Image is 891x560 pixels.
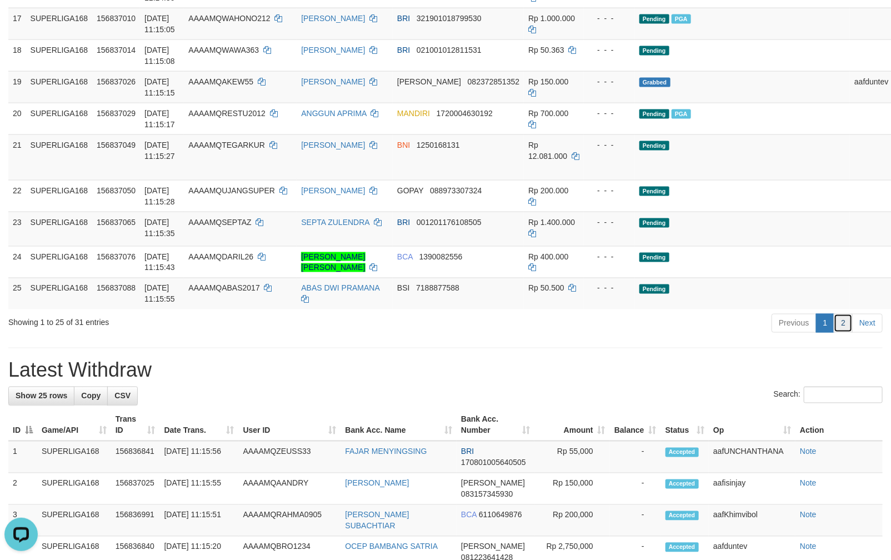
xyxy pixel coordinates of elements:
td: 156837025 [111,473,160,505]
span: Pending [639,46,669,56]
a: Note [800,542,817,551]
a: [PERSON_NAME] [301,186,365,195]
a: ABAS DWI PRAMANA [301,284,379,293]
td: aafUNCHANTHANA [709,441,795,473]
span: Copy 321901018799530 to clipboard [417,14,482,23]
span: [DATE] 11:15:43 [144,252,175,272]
td: SUPERLIGA168 [26,71,93,103]
span: BRI [461,447,474,456]
span: Copy 1720004630192 to clipboard [437,109,493,118]
span: [DATE] 11:15:27 [144,141,175,161]
span: AAAAMQWAHONO212 [188,14,270,23]
td: AAAAMQRAHMA0905 [239,505,341,537]
span: Rp 1.400.000 [528,218,575,227]
span: Rp 400.000 [528,252,568,261]
button: Open LiveChat chat widget [4,4,38,38]
span: Copy 1250168131 to clipboard [417,141,460,149]
td: SUPERLIGA168 [37,473,111,505]
td: Rp 200,000 [534,505,609,537]
span: Pending [639,218,669,228]
span: Accepted [665,543,699,552]
span: AAAAMQWAWA363 [188,46,259,54]
span: [PERSON_NAME] [397,77,461,86]
th: Game/API: activate to sort column ascending [37,409,111,441]
span: Pending [639,284,669,294]
span: CSV [114,392,131,401]
td: 156836841 [111,441,160,473]
td: 20 [8,103,26,134]
td: SUPERLIGA168 [37,441,111,473]
span: BCA [397,252,413,261]
td: 25 [8,278,26,309]
span: MANDIRI [397,109,430,118]
div: - - - [588,44,630,56]
a: [PERSON_NAME] [301,77,365,86]
span: 156837050 [97,186,136,195]
a: [PERSON_NAME] [301,141,365,149]
span: [DATE] 11:15:55 [144,284,175,304]
div: - - - [588,283,630,294]
span: 156837026 [97,77,136,86]
span: 156837029 [97,109,136,118]
span: Copy 1390082556 to clipboard [419,252,463,261]
td: 22 [8,180,26,212]
td: SUPERLIGA168 [26,134,93,180]
span: Pending [639,187,669,196]
td: SUPERLIGA168 [37,505,111,537]
th: Balance: activate to sort column ascending [610,409,661,441]
td: SUPERLIGA168 [26,212,93,246]
div: - - - [588,185,630,196]
a: CSV [107,387,138,406]
span: BSI [397,284,410,293]
span: AAAAMQSEPTAZ [188,218,251,227]
span: [DATE] 11:15:08 [144,46,175,66]
td: 3 [8,505,37,537]
span: BRI [397,14,410,23]
span: [DATE] 11:15:28 [144,186,175,206]
td: [DATE] 11:15:51 [160,505,239,537]
span: Rp 200.000 [528,186,568,195]
a: [PERSON_NAME] [301,46,365,54]
span: Copy 082372851352 to clipboard [468,77,519,86]
td: 2 [8,473,37,505]
span: AAAAMQDARIL26 [188,252,253,261]
td: SUPERLIGA168 [26,8,93,39]
span: [DATE] 11:15:17 [144,109,175,129]
th: Date Trans.: activate to sort column ascending [160,409,239,441]
span: AAAAMQTEGARKUR [188,141,265,149]
td: SUPERLIGA168 [26,278,93,309]
td: AAAAMQZEUSS33 [239,441,341,473]
span: AAAAMQRESTU2012 [188,109,266,118]
th: ID: activate to sort column descending [8,409,37,441]
td: aafisinjay [709,473,795,505]
td: aafKhimvibol [709,505,795,537]
th: Amount: activate to sort column ascending [534,409,609,441]
td: 24 [8,246,26,278]
a: Note [800,447,817,456]
span: Rp 150.000 [528,77,568,86]
a: [PERSON_NAME] [301,14,365,23]
span: Accepted [665,511,699,521]
span: GOPAY [397,186,423,195]
td: - [610,505,661,537]
a: [PERSON_NAME] [346,479,409,488]
a: Next [852,314,883,333]
td: 18 [8,39,26,71]
span: AAAAMQUJANGSUPER [188,186,275,195]
div: - - - [588,217,630,228]
span: Copy 083157345930 to clipboard [461,490,513,499]
a: 1 [816,314,835,333]
span: Copy 021001012811531 to clipboard [417,46,482,54]
a: [PERSON_NAME] [PERSON_NAME] [301,252,365,272]
a: 2 [834,314,853,333]
a: Previous [772,314,816,333]
span: 156837065 [97,218,136,227]
td: 17 [8,8,26,39]
span: Show 25 rows [16,392,67,401]
td: SUPERLIGA168 [26,180,93,212]
span: Pending [639,14,669,24]
span: Rp 12.081.000 [528,141,567,161]
span: [DATE] 11:15:05 [144,14,175,34]
span: Rp 50.500 [528,284,564,293]
span: BRI [397,46,410,54]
